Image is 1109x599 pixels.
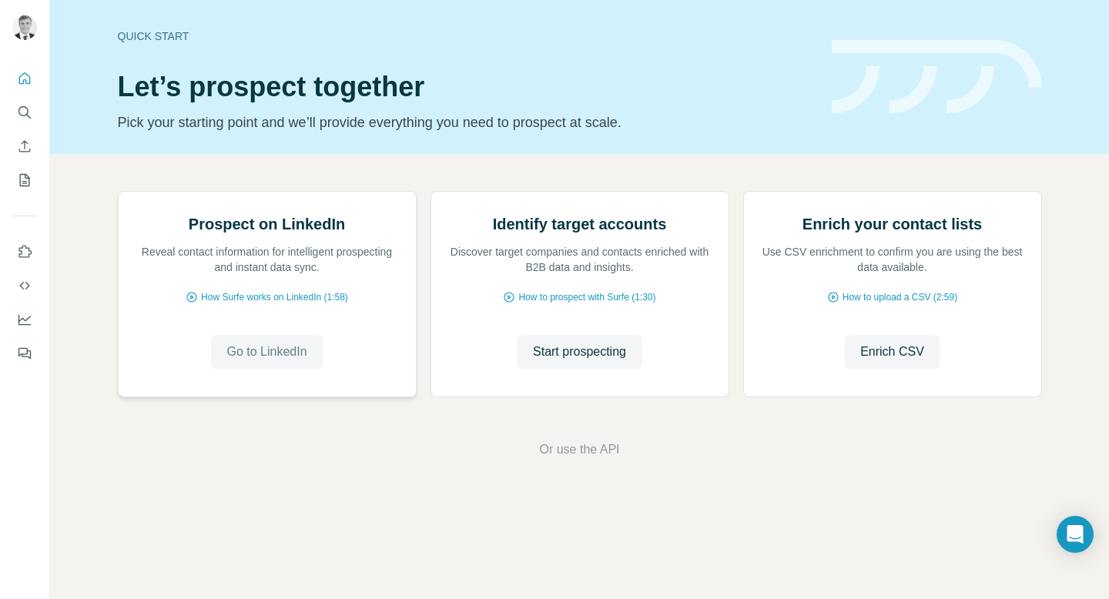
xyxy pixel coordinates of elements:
h2: Enrich your contact lists [802,213,982,235]
h2: Identify target accounts [493,213,667,235]
button: Or use the API [539,440,619,459]
span: How Surfe works on LinkedIn (1:58) [201,290,348,304]
p: Pick your starting point and we’ll provide everything you need to prospect at scale. [118,112,813,133]
span: Start prospecting [533,343,626,361]
button: Go to LinkedIn [211,335,322,369]
img: Avatar [12,15,37,40]
h2: Prospect on LinkedIn [189,213,345,235]
div: Quick start [118,28,813,44]
span: Enrich CSV [860,343,924,361]
div: Open Intercom Messenger [1057,516,1094,553]
button: Search [12,99,37,126]
button: Enrich CSV [845,335,940,369]
button: Enrich CSV [12,132,37,160]
button: Use Surfe API [12,272,37,299]
button: Use Surfe on LinkedIn [12,238,37,266]
button: Quick start [12,65,37,92]
h1: Let’s prospect together [118,72,813,102]
p: Discover target companies and contacts enriched with B2B data and insights. [447,244,713,275]
span: How to upload a CSV (2:59) [843,290,957,304]
p: Reveal contact information for intelligent prospecting and instant data sync. [134,244,400,275]
p: Use CSV enrichment to confirm you are using the best data available. [759,244,1026,275]
img: banner [832,40,1042,115]
button: Dashboard [12,306,37,333]
button: My lists [12,166,37,194]
button: Start prospecting [518,335,642,369]
span: Go to LinkedIn [226,343,307,361]
span: How to prospect with Surfe (1:30) [518,290,655,304]
button: Feedback [12,340,37,367]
